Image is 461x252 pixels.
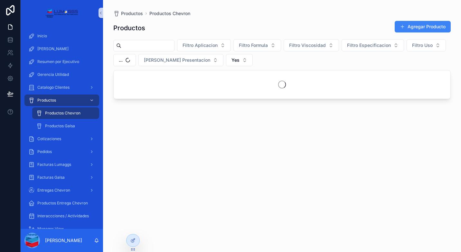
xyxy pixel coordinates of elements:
[342,39,404,51] button: Select Button
[21,26,103,229] div: scrollable content
[32,107,99,119] a: Productos Chevron
[412,42,433,49] span: Filtro Uso
[144,57,210,63] span: [PERSON_NAME] Presentacion
[37,46,69,51] span: [PERSON_NAME]
[37,33,47,39] span: Inicio
[284,39,339,51] button: Select Button
[177,39,231,51] button: Select Button
[138,54,223,66] button: Select Button
[407,39,446,51] button: Select Button
[37,188,70,193] span: Entregas Chevron
[45,8,78,18] img: App logo
[24,82,99,93] a: Catalogo Clientes
[119,57,123,63] span: ...
[37,175,65,180] span: Facturas Galsa
[37,98,56,103] span: Productos
[24,210,99,222] a: Interaccciones / Actividades
[24,56,99,67] a: Resumen por Ejecutivo
[149,10,190,17] a: Productos Chevron
[45,237,82,244] p: [PERSON_NAME]
[226,54,253,66] button: Select Button
[24,146,99,157] a: Pedidos
[24,223,99,235] a: Manager View
[231,57,240,63] span: Yes
[347,42,391,49] span: Filtro Especificacion
[233,39,281,51] button: Select Button
[113,10,143,17] a: Productos
[239,42,268,49] span: Filtro Formula
[37,201,88,206] span: Productos Entrega Chevron
[24,133,99,145] a: Cotizaciones
[289,42,326,49] span: Filtro Viscosidad
[24,184,99,196] a: Entregas Chevron
[24,30,99,42] a: Inicio
[183,42,218,49] span: Filtro Aplicacion
[37,226,64,231] span: Manager View
[113,23,145,32] h1: Productos
[24,159,99,170] a: Facturas Lumaggs
[24,69,99,80] a: Gerencia Utilidad
[24,43,99,55] a: [PERSON_NAME]
[45,123,75,129] span: Productos Galsa
[37,136,61,141] span: Cotizaciones
[395,21,451,32] button: Agregar Producto
[45,111,80,116] span: Productos Chevron
[32,120,99,132] a: Productos Galsa
[37,149,52,154] span: Pedidos
[121,10,143,17] span: Productos
[24,94,99,106] a: Productos
[113,54,136,66] button: Select Button
[37,59,79,64] span: Resumen por Ejecutivo
[37,213,89,219] span: Interaccciones / Actividades
[24,197,99,209] a: Productos Entrega Chevron
[37,85,70,90] span: Catalogo Clientes
[37,162,71,167] span: Facturas Lumaggs
[37,72,69,77] span: Gerencia Utilidad
[24,172,99,183] a: Facturas Galsa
